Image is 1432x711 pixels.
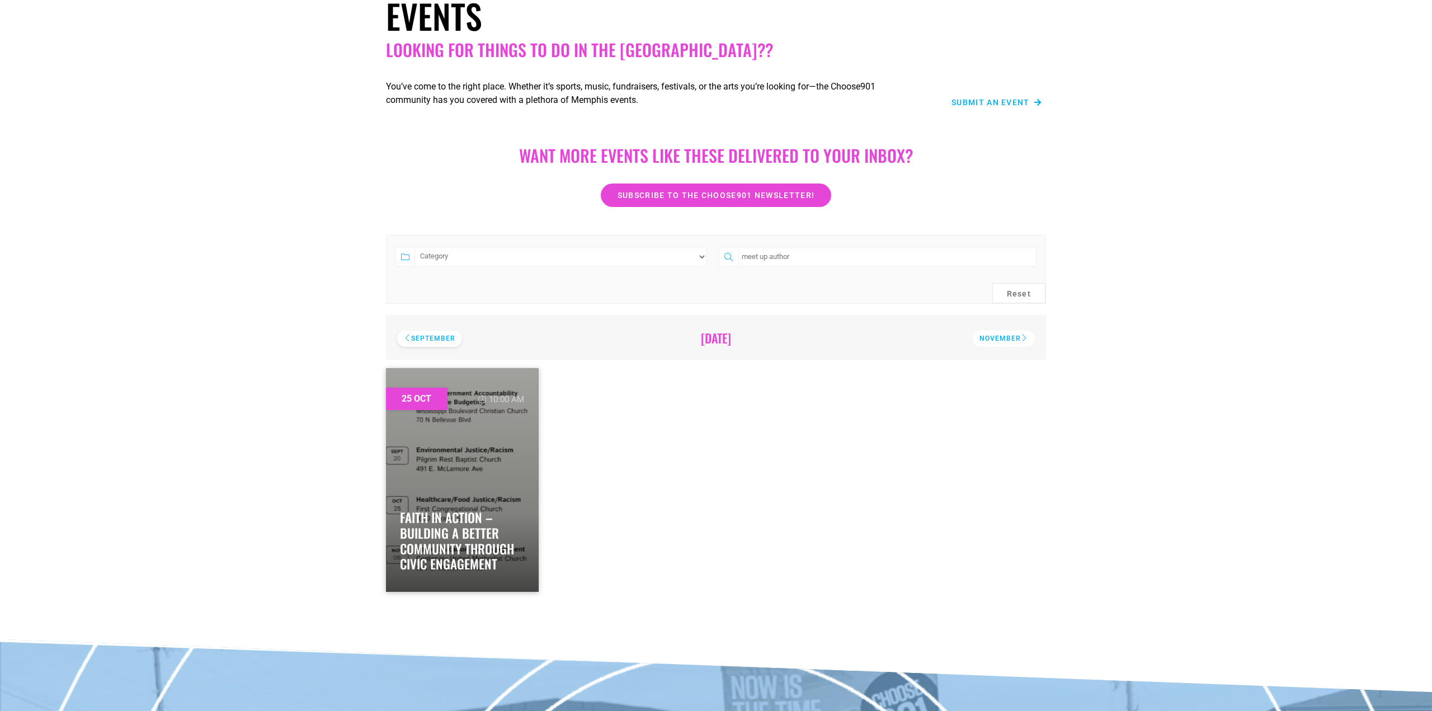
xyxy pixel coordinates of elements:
[618,191,814,199] span: Subscribe to the Choose901 newsletter!
[951,98,1030,106] span: Submit an Event
[951,98,1042,106] a: Submit an Event
[738,247,1037,267] input: Search
[992,283,1046,303] button: Reset
[400,508,514,573] a: Faith in Action – Building a Better Community through Civic Engagement
[397,145,1035,166] h2: Want more EVENTS LIKE THESE DELIVERED TO YOUR INBOX?
[386,40,1046,60] h2: Looking for things to do in the [GEOGRAPHIC_DATA]??
[386,80,912,107] p: You’ve come to the right place. Whether it’s sports, music, fundraisers, festivals, or the arts y...
[402,331,1030,345] h2: [DATE]
[601,183,831,207] a: Subscribe to the Choose901 newsletter!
